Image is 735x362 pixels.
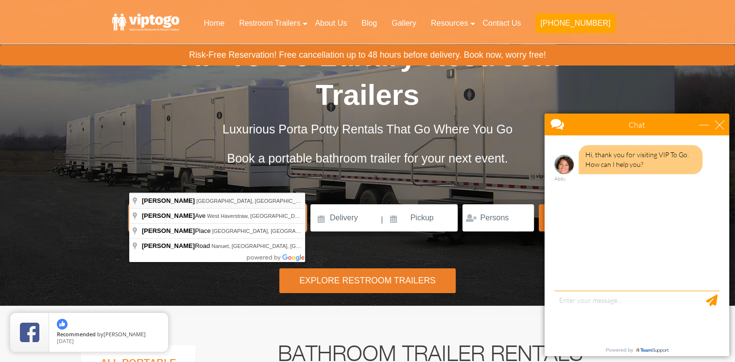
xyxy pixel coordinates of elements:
[308,13,354,34] a: About Us
[310,204,380,231] input: Delivery
[279,268,456,293] div: Explore Restroom Trailers
[196,198,310,204] span: [GEOGRAPHIC_DATA], [GEOGRAPHIC_DATA]
[211,243,346,249] span: Nanuet, [GEOGRAPHIC_DATA], [GEOGRAPHIC_DATA]
[539,108,735,362] iframe: Live Chat Box
[528,13,622,39] a: [PHONE_NUMBER]
[57,337,74,345] span: [DATE]
[57,331,160,338] span: by
[142,242,195,249] span: [PERSON_NAME]
[57,319,68,329] img: thumbs up icon
[475,13,528,34] a: Contact Us
[142,242,211,249] span: Road
[384,13,424,34] a: Gallery
[142,212,195,219] span: [PERSON_NAME]
[142,212,207,219] span: Ave
[384,204,458,231] input: Pickup
[103,330,146,338] span: [PERSON_NAME]
[212,228,385,234] span: [GEOGRAPHIC_DATA], [GEOGRAPHIC_DATA], [GEOGRAPHIC_DATA]
[57,330,96,338] span: Recommended
[462,204,534,231] input: Persons
[232,13,308,34] a: Restroom Trailers
[196,13,232,34] a: Home
[535,14,615,33] button: [PHONE_NUMBER]
[227,151,508,165] span: Book a portable bathroom trailer for your next event.
[424,13,475,34] a: Resources
[20,323,39,342] img: Review Rating
[142,227,195,234] span: [PERSON_NAME]
[207,213,364,219] span: West Haverstraw, [GEOGRAPHIC_DATA], [GEOGRAPHIC_DATA]
[142,227,212,234] span: Place
[381,204,383,235] span: |
[222,122,513,136] span: Luxurious Porta Potty Rentals That Go Where You Go
[142,197,195,204] span: [PERSON_NAME]
[354,13,384,34] a: Blog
